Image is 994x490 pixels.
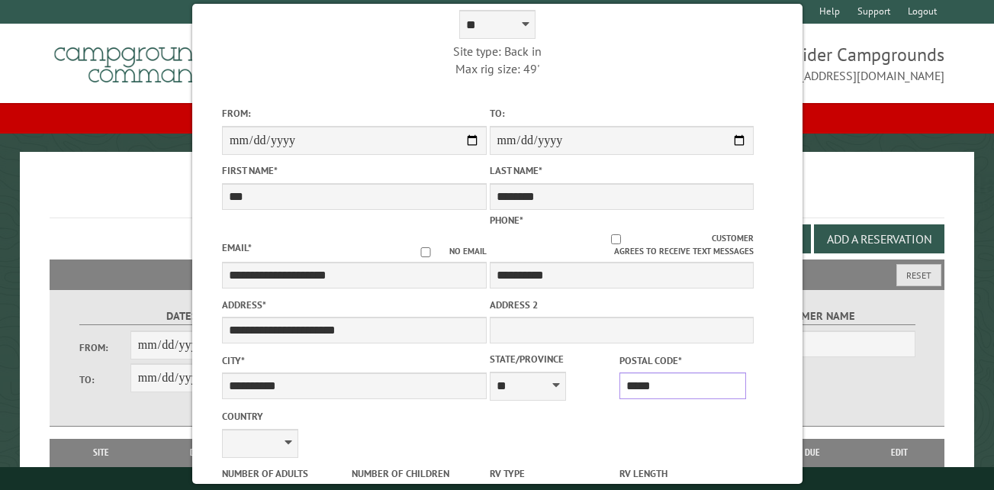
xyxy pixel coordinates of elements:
[489,106,753,121] label: To:
[365,43,629,60] div: Site type: Back in
[50,176,944,218] h1: Reservations
[489,352,616,366] label: State/Province
[489,466,616,481] label: RV Type
[402,245,486,258] label: No email
[489,214,523,227] label: Phone
[57,439,144,466] th: Site
[79,340,130,355] label: From:
[489,232,753,258] label: Customer agrees to receive text messages
[50,30,240,89] img: Campground Commander
[814,224,944,253] button: Add a Reservation
[79,308,285,325] label: Dates
[222,241,252,254] label: Email
[489,298,753,312] label: Address 2
[365,60,629,77] div: Max rig size: 49'
[770,439,854,466] th: Due
[619,466,745,481] label: RV Length
[709,308,915,325] label: Customer Name
[896,264,941,286] button: Reset
[619,353,745,368] label: Postal Code
[144,439,259,466] th: Dates
[50,260,944,289] h2: Filters
[222,353,486,368] label: City
[352,466,478,481] label: Number of Children
[222,409,486,424] label: Country
[222,298,486,312] label: Address
[402,247,449,257] input: No email
[520,234,712,244] input: Customer agrees to receive text messages
[222,106,486,121] label: From:
[79,372,130,387] label: To:
[489,163,753,178] label: Last Name
[854,439,944,466] th: Edit
[222,163,486,178] label: First Name
[222,466,349,481] label: Number of Adults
